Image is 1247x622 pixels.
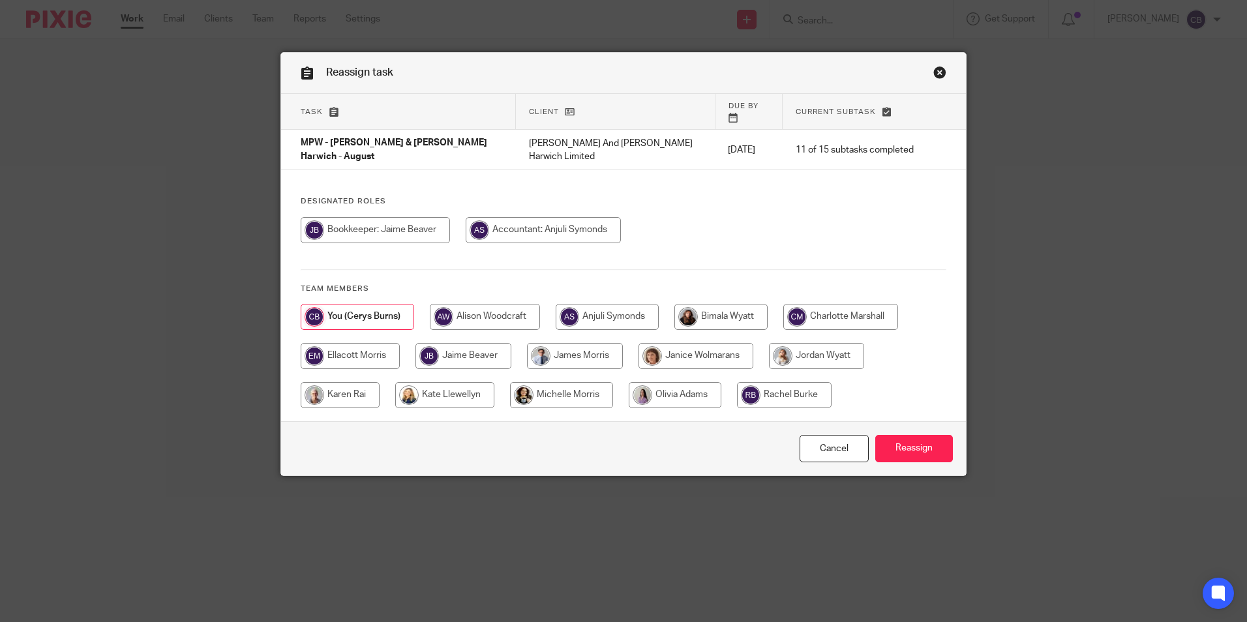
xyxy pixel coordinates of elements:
h4: Designated Roles [301,196,946,207]
span: Client [529,108,559,115]
span: Reassign task [326,67,393,78]
span: Task [301,108,323,115]
p: [DATE] [728,143,769,156]
span: Current subtask [796,108,876,115]
td: 11 of 15 subtasks completed [783,130,927,170]
input: Reassign [875,435,953,463]
p: [PERSON_NAME] And [PERSON_NAME] Harwich Limited [529,137,702,164]
a: Close this dialog window [933,66,946,83]
span: Due by [729,102,759,110]
span: MPW - [PERSON_NAME] & [PERSON_NAME] Harwich - August [301,139,487,162]
a: Close this dialog window [800,435,869,463]
h4: Team members [301,284,946,294]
